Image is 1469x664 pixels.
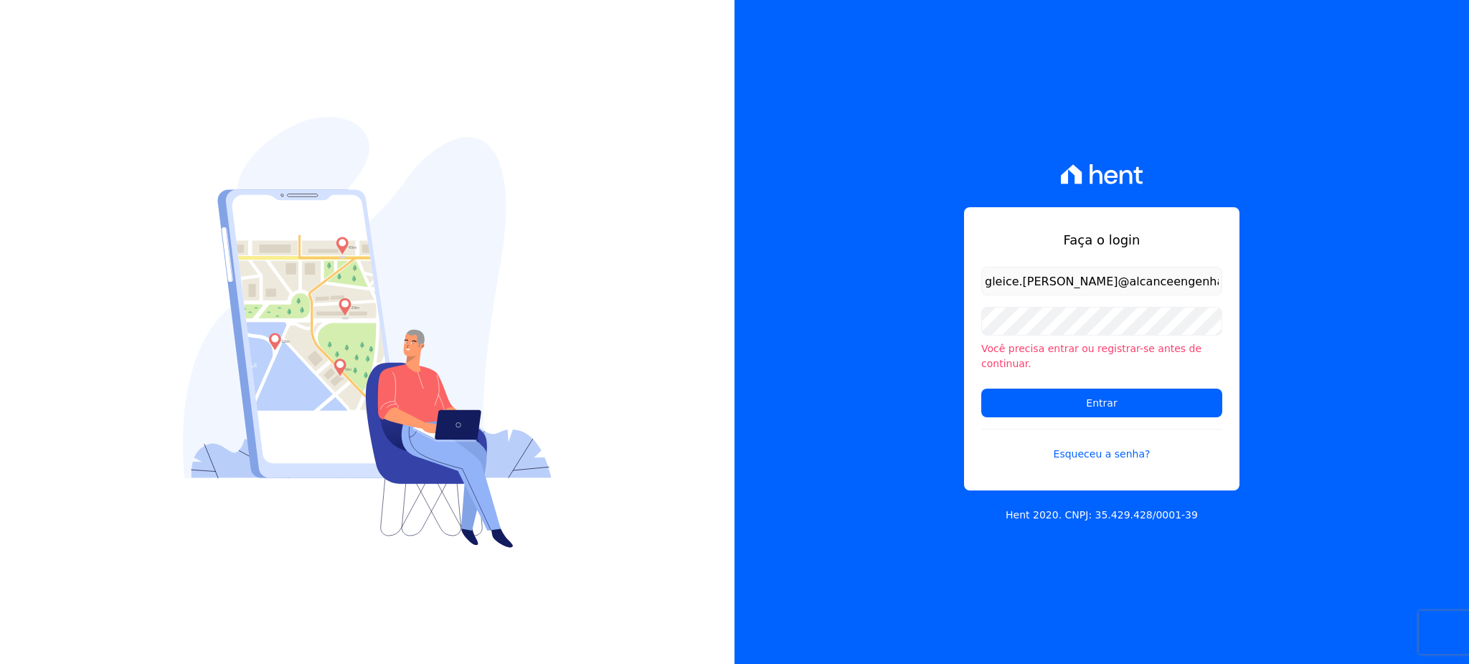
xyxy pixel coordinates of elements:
[183,117,552,548] img: Login
[1006,508,1198,523] p: Hent 2020. CNPJ: 35.429.428/0001-39
[981,341,1222,371] li: Você precisa entrar ou registrar-se antes de continuar.
[981,230,1222,250] h1: Faça o login
[981,429,1222,462] a: Esqueceu a senha?
[981,389,1222,417] input: Entrar
[981,267,1222,295] input: Email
